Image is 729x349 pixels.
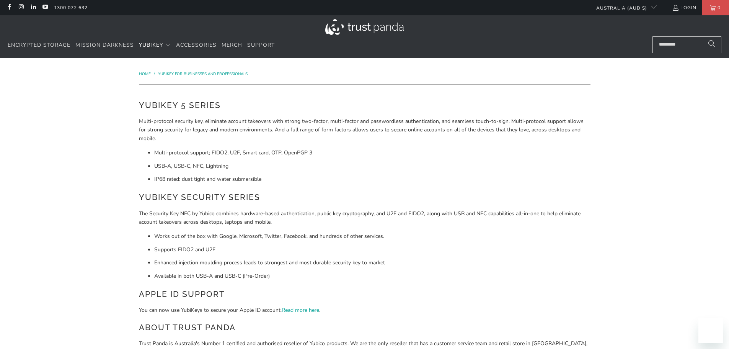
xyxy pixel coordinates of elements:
p: The Security Key NFC by Yubico combines hardware-based authentication, public key cryptography, a... [139,210,590,227]
a: 1300 072 632 [54,3,88,12]
li: Supports FIDO2 and U2F [154,246,590,254]
a: Support [247,36,275,54]
a: Merch [222,36,242,54]
span: / [154,71,155,77]
span: Home [139,71,151,77]
p: Multi-protocol security key, eliminate account takeovers with strong two-factor, multi-factor and... [139,117,590,143]
a: Trust Panda Australia on LinkedIn [30,5,36,11]
a: Login [672,3,696,12]
h2: YubiKey Security Series [139,191,590,203]
a: Mission Darkness [75,36,134,54]
h2: YubiKey 5 Series [139,99,590,111]
span: Accessories [176,41,217,49]
nav: Translation missing: en.navigation.header.main_nav [8,36,275,54]
a: Encrypted Storage [8,36,70,54]
li: Multi-protocol support; FIDO2, U2F, Smart card, OTP, OpenPGP 3 [154,149,590,157]
a: Read more here [282,306,319,314]
span: Mission Darkness [75,41,134,49]
iframe: Button to launch messaging window [698,318,723,343]
li: IP68 rated: dust tight and water submersible [154,175,590,184]
button: Search [702,36,721,53]
span: Support [247,41,275,49]
span: Merch [222,41,242,49]
li: Works out of the box with Google, Microsoft, Twitter, Facebook, and hundreds of other services. [154,232,590,241]
a: Home [139,71,152,77]
input: Search... [652,36,721,53]
span: Encrypted Storage [8,41,70,49]
span: YubiKey [139,41,163,49]
a: Trust Panda Australia on Instagram [18,5,24,11]
p: You can now use YubiKeys to secure your Apple ID account. . [139,306,590,315]
a: Trust Panda Australia on YouTube [42,5,48,11]
li: Enhanced injection moulding process leads to strongest and most durable security key to market [154,259,590,267]
a: Trust Panda Australia on Facebook [6,5,12,11]
summary: YubiKey [139,36,171,54]
a: YubiKey for Businesses and Professionals [158,71,248,77]
img: Trust Panda Australia [325,19,404,35]
a: Accessories [176,36,217,54]
li: Available in both USB-A and USB-C (Pre-Order) [154,272,590,280]
li: USB-A, USB-C, NFC, Lightning [154,162,590,170]
h2: Apple ID Support [139,288,590,300]
h2: About Trust Panda [139,321,590,334]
